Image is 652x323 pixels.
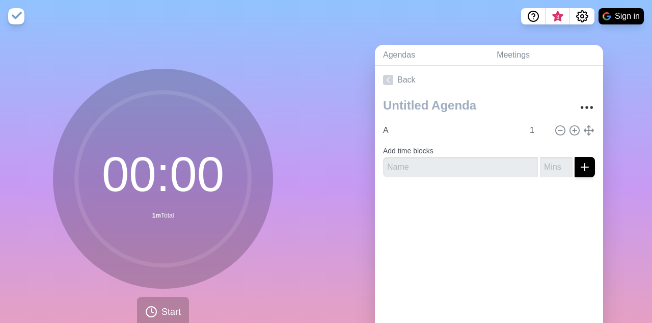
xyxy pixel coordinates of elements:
a: Agendas [375,45,488,66]
img: timeblocks logo [8,8,24,24]
button: Help [521,8,546,24]
button: Settings [570,8,594,24]
span: Start [161,305,181,319]
button: More [577,97,597,118]
a: Meetings [488,45,603,66]
input: Mins [526,120,550,141]
button: Sign in [599,8,644,24]
a: Back [375,66,603,94]
input: Name [383,157,538,177]
img: google logo [603,12,611,20]
input: Name [379,120,524,141]
input: Mins [540,157,573,177]
span: 3 [554,13,562,21]
button: What’s new [546,8,570,24]
label: Add time blocks [383,147,433,155]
